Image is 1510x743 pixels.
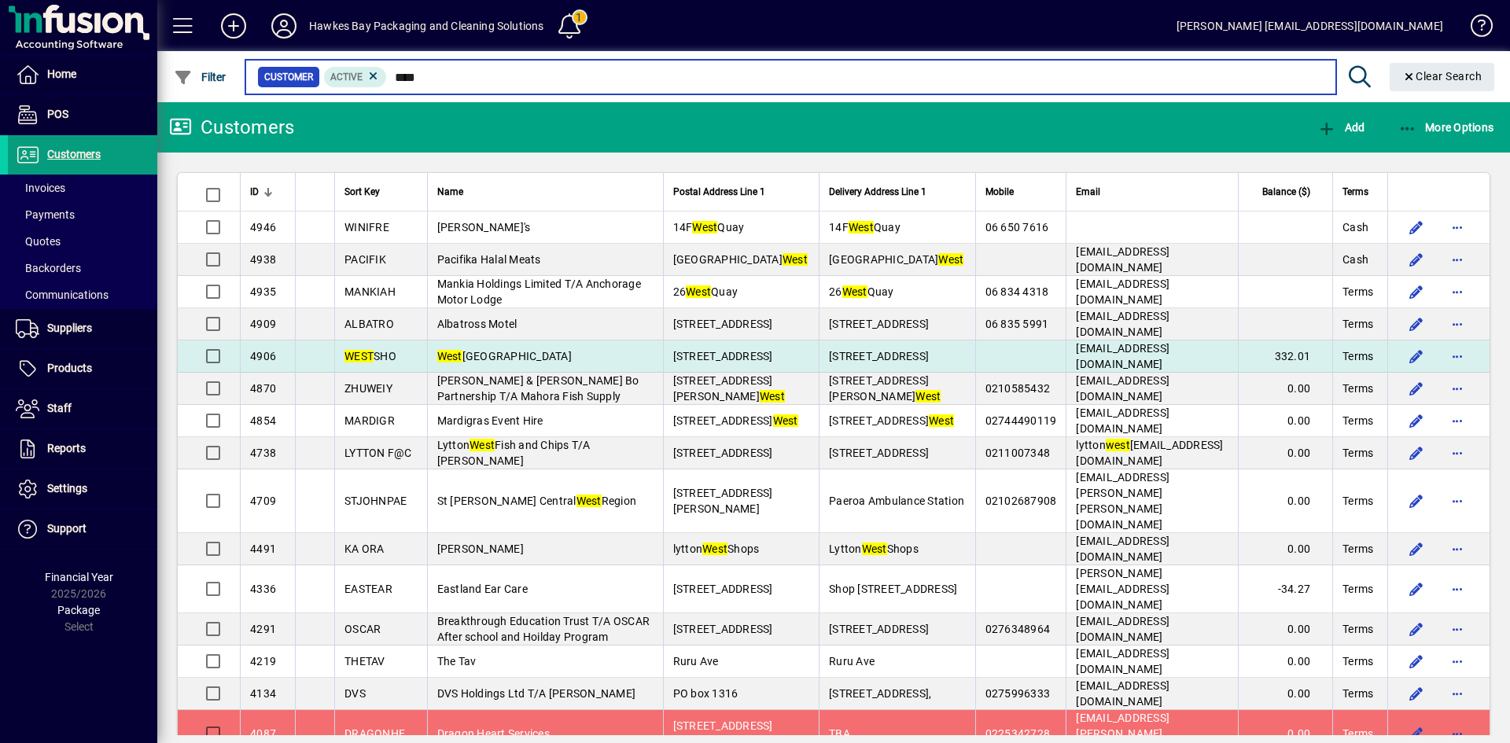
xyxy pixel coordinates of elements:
[16,289,109,301] span: Communications
[1076,647,1169,675] span: [EMAIL_ADDRESS][DOMAIN_NAME]
[344,687,366,700] span: DVS
[169,115,294,140] div: Customers
[673,655,719,668] span: Ruru Ave
[437,687,636,700] span: DVS Holdings Ltd T/A [PERSON_NAME]
[1342,183,1368,200] span: Terms
[985,183,1014,200] span: Mobile
[686,285,711,298] em: West
[1238,613,1332,646] td: 0.00
[250,382,276,395] span: 4870
[344,447,412,459] span: LYTTON F@C
[673,543,760,555] span: lytton Shops
[760,390,785,403] em: West
[16,208,75,221] span: Payments
[1342,381,1373,396] span: Terms
[324,67,387,87] mat-chip: Activation Status: Active
[344,727,405,740] span: DRAGONHE
[1076,245,1169,274] span: [EMAIL_ADDRESS][DOMAIN_NAME]
[1390,63,1495,91] button: Clear
[1342,686,1373,701] span: Terms
[1342,621,1373,637] span: Terms
[47,362,92,374] span: Products
[829,183,926,200] span: Delivery Address Line 1
[437,583,528,595] span: Eastland Ear Care
[1342,252,1368,267] span: Cash
[1404,616,1429,642] button: Edit
[1342,653,1373,669] span: Terms
[783,253,808,266] em: West
[773,414,798,427] em: West
[1238,469,1332,533] td: 0.00
[8,309,157,348] a: Suppliers
[170,63,230,91] button: Filter
[8,509,157,549] a: Support
[985,623,1051,635] span: 0276348964
[1238,678,1332,710] td: 0.00
[250,183,285,200] div: ID
[1404,440,1429,465] button: Edit
[344,221,389,234] span: WINIFRE
[437,183,654,200] div: Name
[1404,247,1429,272] button: Edit
[250,350,276,362] span: 4906
[1404,215,1429,240] button: Edit
[829,414,954,427] span: [STREET_ADDRESS]
[1404,311,1429,337] button: Edit
[437,183,463,200] span: Name
[250,285,276,298] span: 4935
[1445,408,1470,433] button: More options
[437,221,531,234] span: [PERSON_NAME]'s
[344,583,392,595] span: EASTEAR
[8,469,157,509] a: Settings
[8,389,157,429] a: Staff
[344,382,392,395] span: ZHUWEIY
[1342,348,1373,364] span: Terms
[842,285,867,298] em: West
[437,495,637,507] span: St [PERSON_NAME] Central Region
[985,318,1049,330] span: 06 835 5991
[673,687,738,700] span: PO box 1316
[250,318,276,330] span: 4909
[829,350,929,362] span: [STREET_ADDRESS]
[849,221,874,234] em: West
[437,615,650,643] span: Breakthrough Education Trust T/A OSCAR After school and Hoilday Program
[437,727,550,740] span: Dragon Heart Services
[47,402,72,414] span: Staff
[1076,679,1169,708] span: [EMAIL_ADDRESS][DOMAIN_NAME]
[1076,342,1169,370] span: [EMAIL_ADDRESS][DOMAIN_NAME]
[1342,726,1373,741] span: Terms
[673,414,798,427] span: [STREET_ADDRESS]
[1445,376,1470,401] button: More options
[344,350,374,362] em: WEST
[1342,541,1373,557] span: Terms
[1342,219,1368,235] span: Cash
[1404,681,1429,706] button: Edit
[250,687,276,700] span: 4134
[1342,284,1373,300] span: Terms
[437,350,462,362] em: West
[673,583,773,595] span: [STREET_ADDRESS]
[344,253,386,266] span: PACIFIK
[344,285,396,298] span: MANKIAH
[1445,344,1470,369] button: More options
[8,349,157,388] a: Products
[344,414,395,427] span: MARDIGR
[57,604,100,616] span: Package
[673,253,808,266] span: [GEOGRAPHIC_DATA]
[1404,536,1429,561] button: Edit
[437,350,572,362] span: [GEOGRAPHIC_DATA]
[1238,565,1332,613] td: -34.27
[915,390,941,403] em: West
[1459,3,1490,54] a: Knowledge Base
[1076,439,1223,467] span: lytton [EMAIL_ADDRESS][DOMAIN_NAME]
[1238,340,1332,373] td: 332.01
[673,623,773,635] span: [STREET_ADDRESS]
[344,183,380,200] span: Sort Key
[1238,437,1332,469] td: 0.00
[16,262,81,274] span: Backorders
[8,55,157,94] a: Home
[1404,279,1429,304] button: Edit
[1262,183,1310,200] span: Balance ($)
[1238,405,1332,437] td: 0.00
[985,495,1057,507] span: 02102687908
